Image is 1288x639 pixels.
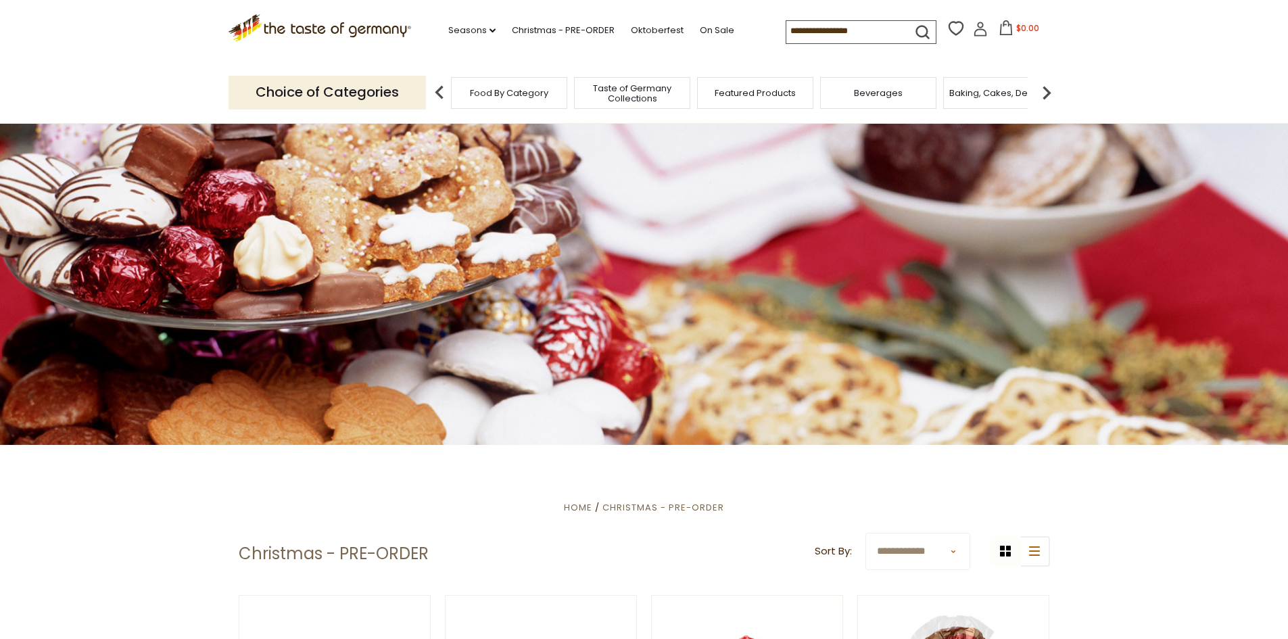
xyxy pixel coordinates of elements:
[991,20,1048,41] button: $0.00
[815,543,852,560] label: Sort By:
[426,79,453,106] img: previous arrow
[715,88,796,98] a: Featured Products
[854,88,903,98] a: Beverages
[1016,22,1039,34] span: $0.00
[1033,79,1060,106] img: next arrow
[239,544,429,564] h1: Christmas - PRE-ORDER
[448,23,496,38] a: Seasons
[578,83,686,103] a: Taste of Germany Collections
[564,501,592,514] a: Home
[631,23,684,38] a: Oktoberfest
[949,88,1054,98] a: Baking, Cakes, Desserts
[470,88,548,98] a: Food By Category
[700,23,734,38] a: On Sale
[229,76,426,109] p: Choice of Categories
[602,501,724,514] a: Christmas - PRE-ORDER
[512,23,615,38] a: Christmas - PRE-ORDER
